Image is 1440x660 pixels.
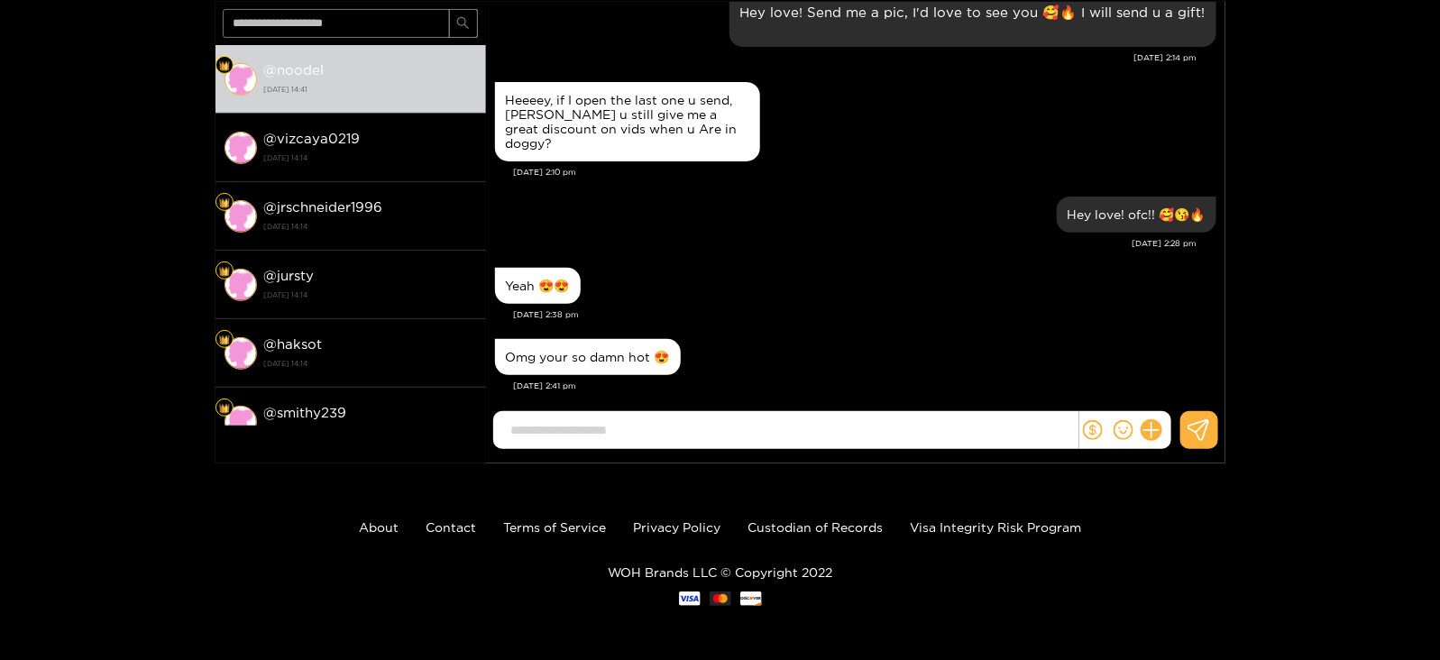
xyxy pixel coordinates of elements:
[495,82,760,161] div: Sep. 26, 2:10 pm
[219,266,230,277] img: Fan Level
[225,132,257,164] img: conversation
[514,166,1216,179] div: [DATE] 2:10 pm
[225,269,257,301] img: conversation
[456,16,470,32] span: search
[506,279,570,293] div: Yeah 😍😍
[264,62,325,78] strong: @ noodel
[495,51,1197,64] div: [DATE] 2:14 pm
[225,406,257,438] img: conversation
[426,520,476,534] a: Contact
[225,63,257,96] img: conversation
[359,520,399,534] a: About
[740,2,1206,23] p: Hey love! Send me a pic, I'd love to see you 🥰🔥 I will send u a gift!
[219,197,230,208] img: Fan Level
[1083,420,1103,440] span: dollar
[1079,417,1106,444] button: dollar
[1057,197,1216,233] div: Sep. 26, 2:28 pm
[225,337,257,370] img: conversation
[225,200,257,233] img: conversation
[633,520,720,534] a: Privacy Policy
[264,268,315,283] strong: @ jursty
[910,520,1081,534] a: Visa Integrity Risk Program
[264,81,477,97] strong: [DATE] 14:41
[503,520,606,534] a: Terms of Service
[219,403,230,414] img: Fan Level
[495,268,581,304] div: Sep. 26, 2:38 pm
[748,520,883,534] a: Custodian of Records
[219,335,230,345] img: Fan Level
[514,308,1216,321] div: [DATE] 2:38 pm
[264,424,477,440] strong: [DATE] 14:14
[219,60,230,71] img: Fan Level
[264,405,347,420] strong: @ smithy239
[264,131,361,146] strong: @ vizcaya0219
[264,199,383,215] strong: @ jrschneider1996
[1068,207,1206,222] div: Hey love! ofc!! 🥰😘🔥
[264,336,323,352] strong: @ haksot
[495,237,1197,250] div: [DATE] 2:28 pm
[264,218,477,234] strong: [DATE] 14:14
[506,350,670,364] div: Omg your so damn hot 😍
[264,287,477,303] strong: [DATE] 14:14
[506,93,749,151] div: Heeeey, if I open the last one u send, [PERSON_NAME] u still give me a great discount on vids whe...
[264,150,477,166] strong: [DATE] 14:14
[264,355,477,371] strong: [DATE] 14:14
[449,9,478,38] button: search
[514,380,1216,392] div: [DATE] 2:41 pm
[1114,420,1133,440] span: smile
[495,339,681,375] div: Sep. 26, 2:41 pm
